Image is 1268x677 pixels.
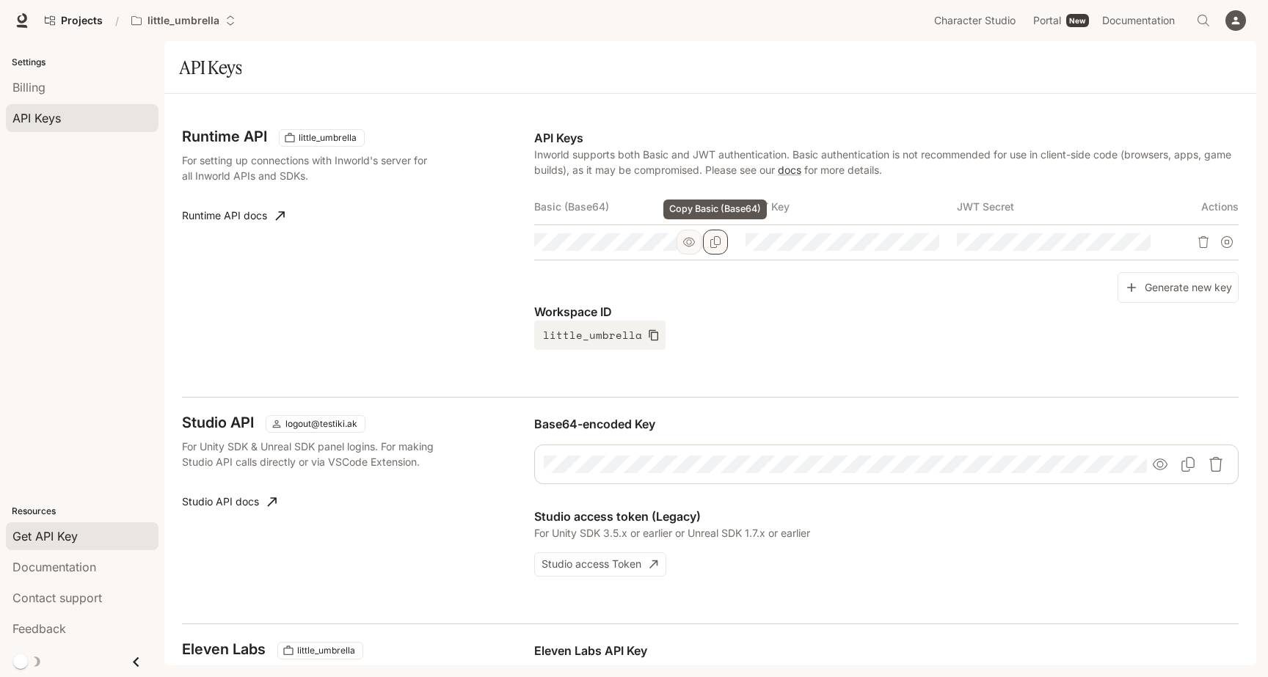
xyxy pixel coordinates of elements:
[147,15,219,27] p: little_umbrella
[280,417,363,431] span: logout@testiki.ak
[534,321,666,350] button: little_umbrella
[125,6,242,35] button: Open workspace menu
[534,189,746,224] th: Basic (Base64)
[928,6,1026,35] a: Character Studio
[778,164,801,176] a: docs
[534,129,1239,147] p: API Keys
[703,230,728,255] button: Copy Basic (Base64)
[1168,189,1239,224] th: Actions
[534,508,1239,525] p: Studio access token (Legacy)
[1102,12,1175,30] span: Documentation
[266,415,365,433] div: This key applies to current user accounts
[293,131,362,144] span: little_umbrella
[182,129,267,144] h3: Runtime API
[182,439,437,469] p: For Unity SDK & Unreal SDK panel logins. For making Studio API calls directly or via VSCode Exten...
[1027,6,1095,35] a: PortalNew
[182,153,437,183] p: For setting up connections with Inworld's server for all Inworld APIs and SDKs.
[1066,14,1089,27] div: New
[182,642,266,656] h3: Eleven Labs
[534,552,666,577] button: Studio access Token
[957,189,1168,224] th: JWT Secret
[1215,230,1239,254] button: Suspend API key
[1175,451,1201,477] button: Copy Base64-encoded Key
[1096,6,1186,35] a: Documentation
[1118,272,1239,304] button: Generate new key
[38,6,109,35] a: Go to projects
[534,525,1239,541] p: For Unity SDK 3.5.x or earlier or Unreal SDK 1.7.x or earlier
[534,147,1239,178] p: Inworld supports both Basic and JWT authentication. Basic authentication is not recommended for u...
[61,15,103,27] span: Projects
[176,487,283,516] a: Studio API docs
[1033,12,1061,30] span: Portal
[291,644,361,657] span: little_umbrella
[279,129,365,147] div: These keys will apply to your current workspace only
[277,642,363,659] div: This key will apply to your current workspace only
[109,13,125,29] div: /
[934,12,1016,30] span: Character Studio
[534,415,1239,433] p: Base64-encoded Key
[179,53,241,82] h1: API Keys
[176,201,291,230] a: Runtime API docs
[663,200,767,219] div: Copy Basic (Base64)
[534,303,1239,321] p: Workspace ID
[182,415,254,430] h3: Studio API
[1189,6,1218,35] button: Open Command Menu
[746,189,957,224] th: JWT Key
[1192,230,1215,254] button: Delete API key
[534,642,1239,659] p: Eleven Labs API Key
